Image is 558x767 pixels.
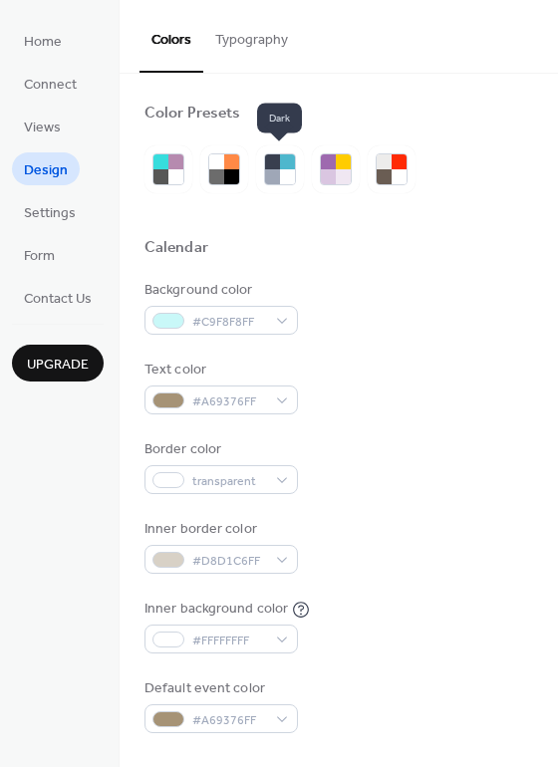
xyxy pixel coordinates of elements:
[12,110,73,142] a: Views
[24,75,77,96] span: Connect
[144,678,294,699] div: Default event color
[192,551,266,572] span: #D8D1C6FF
[24,203,76,224] span: Settings
[24,32,62,53] span: Home
[144,360,294,381] div: Text color
[192,391,266,412] span: #A69376FF
[144,280,294,301] div: Background color
[192,312,266,333] span: #C9F8F8FF
[144,519,294,540] div: Inner border color
[144,104,240,125] div: Color Presets
[257,103,302,132] span: Dark
[24,289,92,310] span: Contact Us
[12,24,74,57] a: Home
[192,631,266,651] span: #FFFFFFFF
[192,710,266,731] span: #A69376FF
[24,118,61,138] span: Views
[12,281,104,314] a: Contact Us
[144,238,208,259] div: Calendar
[12,152,80,185] a: Design
[12,238,67,271] a: Form
[192,471,266,492] span: transparent
[144,599,288,620] div: Inner background color
[24,246,55,267] span: Form
[144,439,294,460] div: Border color
[27,355,89,376] span: Upgrade
[12,195,88,228] a: Settings
[12,345,104,382] button: Upgrade
[24,160,68,181] span: Design
[12,67,89,100] a: Connect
